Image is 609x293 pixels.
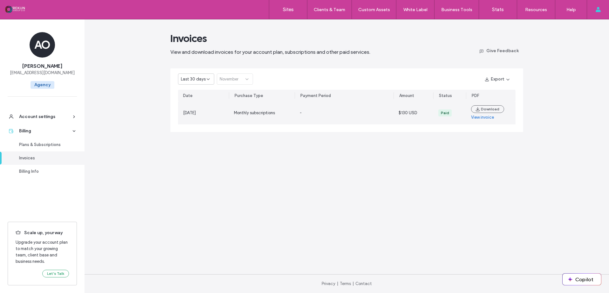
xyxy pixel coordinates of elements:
[22,63,62,70] span: [PERSON_NAME]
[19,168,71,175] div: Billing Info
[441,110,449,116] div: Paid
[355,281,372,286] a: Contact
[563,274,601,285] button: Copilot
[183,93,193,99] div: Date
[566,7,576,12] label: Help
[183,110,196,115] span: [DATE]
[403,7,428,12] label: White Label
[314,7,345,12] label: Clients & Team
[300,93,331,99] div: Payment Period
[441,7,472,12] label: Business Tools
[439,93,452,99] div: Status
[181,76,206,82] span: Last 30 days
[340,281,351,286] a: Terms
[283,7,294,12] label: Sites
[399,93,414,99] div: Amount
[234,110,275,115] span: Monthly subscriptions
[358,7,390,12] label: Custom Assets
[352,281,354,286] span: |
[15,4,28,10] span: Help
[10,70,75,76] span: [EMAIL_ADDRESS][DOMAIN_NAME]
[170,49,370,55] span: View and download invoices for your account plan, subscriptions and other paid services.
[170,32,207,45] span: Invoices
[479,74,516,84] button: Export
[16,239,69,265] span: Upgrade your account plan to match your growing team, client base and business needs.
[474,45,523,56] button: Give Feedback
[300,110,302,115] span: -
[399,110,417,115] span: $130 USD
[525,7,547,12] label: Resources
[235,93,263,99] div: Purchase Type
[471,114,494,121] a: View invoice
[19,128,71,134] div: Billing
[42,270,69,277] button: Let’s Talk
[337,281,338,286] span: |
[492,7,504,12] label: Stats
[19,142,71,148] div: Plans & Subscriptions
[30,32,55,58] div: AO
[472,93,479,99] div: PDF
[31,81,54,89] span: Agency
[19,155,71,161] div: Invoices
[19,114,71,120] div: Account settings
[322,281,335,286] a: Privacy
[16,230,69,237] span: Scale up, your way
[471,105,504,113] button: Download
